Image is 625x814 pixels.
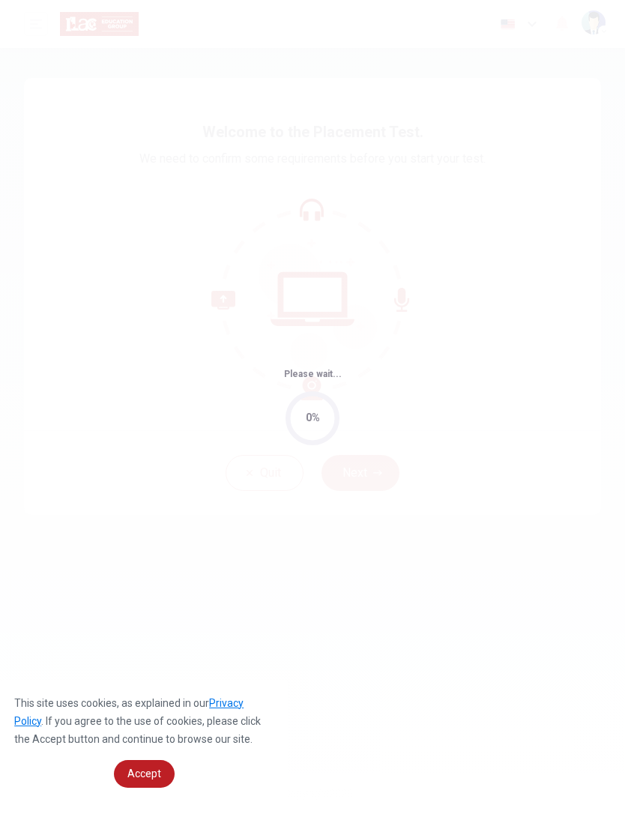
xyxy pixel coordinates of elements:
span: Please wait... [284,369,342,379]
a: Privacy Policy [14,697,244,727]
div: 0% [306,409,320,426]
span: Accept [127,768,161,780]
span: This site uses cookies, as explained in our . If you agree to the use of cookies, please click th... [14,697,261,745]
a: dismiss cookie message [114,760,175,788]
